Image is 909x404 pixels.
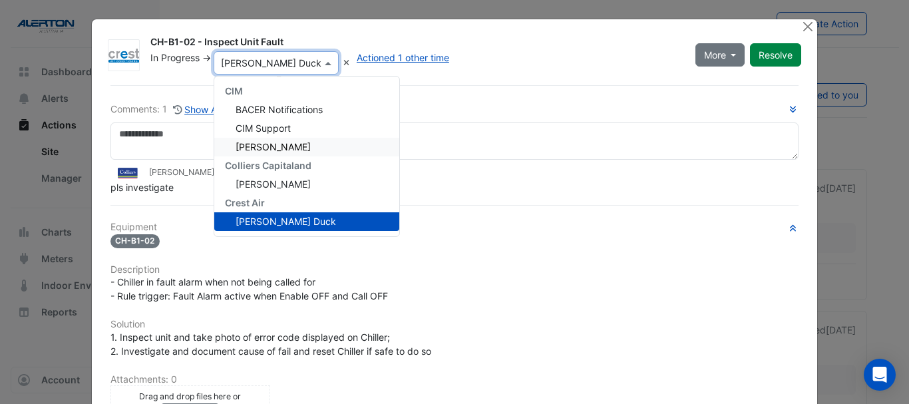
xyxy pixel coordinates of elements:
[225,160,311,171] span: Colliers Capitaland
[236,141,311,152] span: [PERSON_NAME]
[695,43,745,67] button: More
[150,52,200,63] span: In Progress
[750,43,801,67] button: Resolve
[139,391,241,401] small: Drag and drop files here or
[110,234,160,248] span: CH-B1-02
[110,182,174,193] span: pls investigate
[110,331,431,357] span: 1. Inspect unit and take photo of error code displayed on Chiller; 2. Investigate and document ca...
[236,178,311,190] span: [PERSON_NAME]
[801,19,815,33] button: Close
[110,222,799,233] h6: Equipment
[150,35,679,51] div: CH-B1-02 - Inspect Unit Fault
[864,359,896,391] div: Open Intercom Messenger
[110,264,799,276] h6: Description
[225,85,243,97] span: CIM
[357,52,449,63] a: Actioned 1 other time
[236,104,323,115] span: BACER Notifications
[225,197,265,208] span: Crest Air
[110,319,799,330] h6: Solution
[202,52,211,63] span: ->
[236,122,291,134] span: CIM Support
[110,374,799,385] h6: Attachments: 0
[110,276,388,302] span: - Chiller in fault alarm when not being called for - Rule trigger: Fault Alarm active when Enable...
[236,216,336,227] span: [PERSON_NAME] Duck
[110,166,144,180] img: Colliers Capitaland
[149,166,246,178] small: [PERSON_NAME] -
[704,48,726,62] span: More
[108,49,139,62] img: Crest Air
[214,76,400,237] ng-dropdown-panel: Options list
[110,102,245,117] div: Comments: 1
[172,102,245,117] button: Show Activity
